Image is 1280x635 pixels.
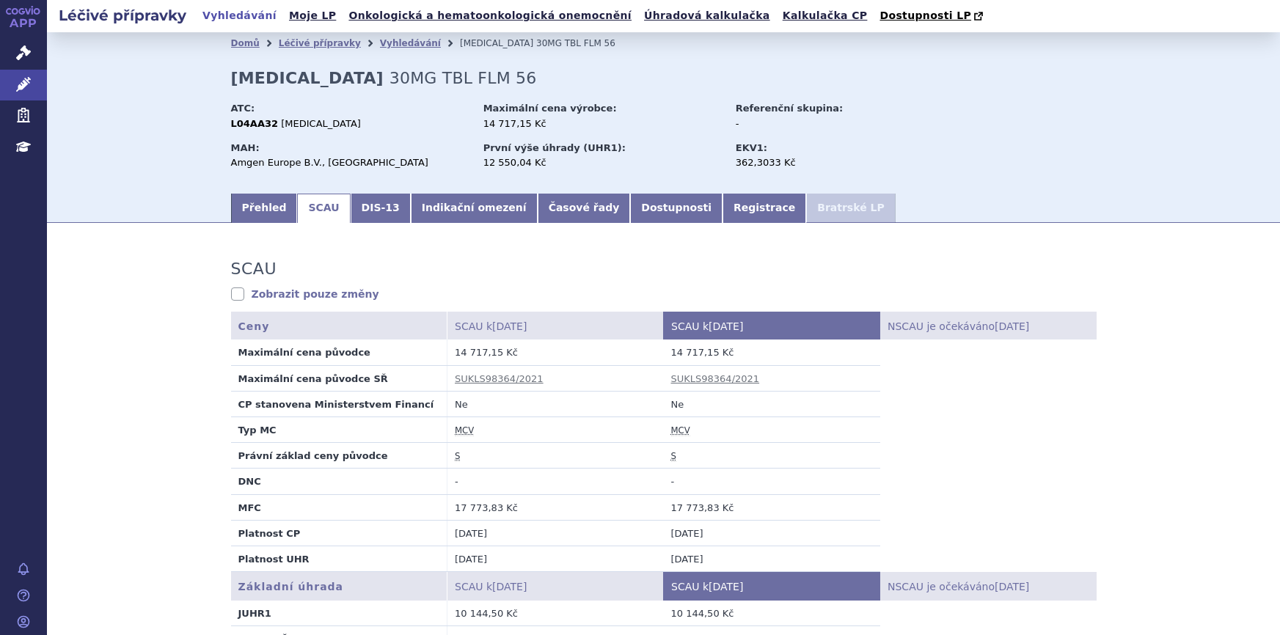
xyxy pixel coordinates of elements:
span: [DATE] [492,581,527,592]
strong: Právní základ ceny původce [238,450,388,461]
span: [MEDICAL_DATA] [460,38,533,48]
strong: ATC: [231,103,255,114]
strong: DNC [238,476,261,487]
strong: L04AA32 [231,118,279,129]
td: 14 717,15 Kč [447,339,664,365]
span: [DATE] [709,581,743,592]
h2: Léčivé přípravky [47,5,198,26]
span: [DATE] [995,320,1029,332]
abbr: stanovena nebo změněna ve správním řízení podle zákona č. 48/1997 Sb. ve znění účinném od 1.1.2008 [671,451,676,462]
td: 17 773,83 Kč [447,494,664,520]
strong: Platnost UHR [238,554,310,565]
td: Ne [447,391,664,416]
a: Časové řady [538,194,631,223]
a: Úhradová kalkulačka [640,6,775,26]
a: Dostupnosti [630,194,723,223]
td: Ne [664,391,880,416]
td: 10 144,50 Kč [664,601,880,626]
a: Zobrazit pouze změny [231,287,379,301]
td: 10 144,50 Kč [447,601,664,626]
span: [DATE] [709,320,743,332]
strong: Maximální cena výrobce: [483,103,617,114]
strong: Referenční skupina: [736,103,843,114]
strong: MFC [238,502,261,513]
strong: Typ MC [238,425,277,436]
span: [DATE] [492,320,527,332]
h3: SCAU [231,260,277,279]
td: [DATE] [664,520,880,546]
span: 30MG TBL FLM 56 [536,38,615,48]
td: 17 773,83 Kč [664,494,880,520]
abbr: maximální cena výrobce [671,425,690,436]
td: 14 717,15 Kč [664,339,880,365]
td: - [664,469,880,494]
span: [MEDICAL_DATA] [281,118,361,129]
a: SUKLS98364/2021 [455,373,544,384]
div: - [736,117,901,131]
a: Přehled [231,194,298,223]
a: DIS-13 [351,194,411,223]
th: NSCAU je očekáváno [880,572,1097,601]
th: Základní úhrada [231,572,447,601]
strong: [MEDICAL_DATA] [231,69,384,87]
strong: CP stanovena Ministerstvem Financí [238,399,434,410]
div: 12 550,04 Kč [483,156,722,169]
th: SCAU k [664,572,880,601]
strong: Platnost CP [238,528,301,539]
a: Moje LP [285,6,340,26]
a: Registrace [723,194,806,223]
abbr: stanovena nebo změněna ve správním řízení podle zákona č. 48/1997 Sb. ve znění účinném od 1.1.2008 [455,451,460,462]
a: Domů [231,38,260,48]
th: NSCAU je očekáváno [880,312,1097,340]
div: 362,3033 Kč [736,156,901,169]
td: [DATE] [447,520,664,546]
td: - [447,469,664,494]
div: Amgen Europe B.V., [GEOGRAPHIC_DATA] [231,156,469,169]
abbr: maximální cena výrobce [455,425,474,436]
div: 14 717,15 Kč [483,117,722,131]
a: Vyhledávání [380,38,441,48]
strong: Maximální cena původce [238,347,370,358]
th: Ceny [231,312,447,340]
span: [DATE] [995,581,1029,592]
strong: Maximální cena původce SŘ [238,373,388,384]
a: Kalkulačka CP [778,6,872,26]
a: SCAU [297,194,350,223]
a: Onkologická a hematoonkologická onemocnění [344,6,636,26]
a: Indikační omezení [411,194,538,223]
td: [DATE] [447,546,664,572]
span: 30MG TBL FLM 56 [390,69,537,87]
strong: EKV1: [736,142,767,153]
th: SCAU k [664,312,880,340]
a: Léčivé přípravky [279,38,361,48]
th: SCAU k [447,312,664,340]
a: SUKLS98364/2021 [671,373,760,384]
strong: První výše úhrady (UHR1): [483,142,626,153]
a: Vyhledávání [198,6,281,26]
strong: JUHR1 [238,608,271,619]
th: SCAU k [447,572,664,601]
a: Dostupnosti LP [875,6,990,26]
strong: MAH: [231,142,260,153]
td: [DATE] [664,546,880,572]
span: Dostupnosti LP [879,10,971,21]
